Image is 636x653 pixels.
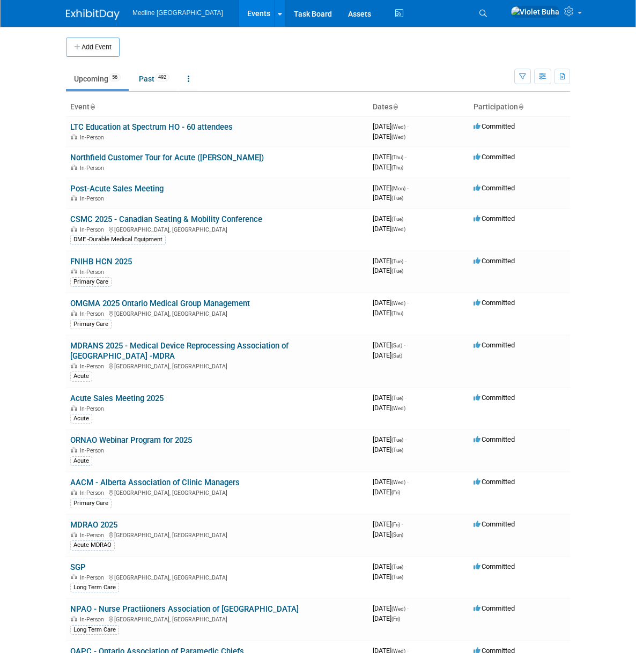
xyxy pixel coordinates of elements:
a: Sort by Start Date [393,102,398,111]
a: FNIHB HCN 2025 [70,257,132,266]
div: [GEOGRAPHIC_DATA], [GEOGRAPHIC_DATA] [70,573,364,581]
span: (Sun) [391,532,403,538]
a: NPAO - Nurse Practiioners Association of [GEOGRAPHIC_DATA] [70,604,299,614]
span: In-Person [80,195,107,202]
span: In-Person [80,574,107,581]
div: [GEOGRAPHIC_DATA], [GEOGRAPHIC_DATA] [70,361,364,370]
span: In-Person [80,447,107,454]
span: In-Person [80,310,107,317]
div: [GEOGRAPHIC_DATA], [GEOGRAPHIC_DATA] [70,530,364,539]
span: (Fri) [391,489,400,495]
span: [DATE] [373,562,406,570]
span: Committed [474,341,515,349]
span: [DATE] [373,446,403,454]
span: (Tue) [391,447,403,453]
span: Committed [474,257,515,265]
span: - [407,478,409,486]
span: [DATE] [373,132,405,140]
span: (Sat) [391,353,402,359]
img: In-Person Event [71,226,77,232]
span: (Wed) [391,226,405,232]
span: (Wed) [391,124,405,130]
div: Primary Care [70,320,112,329]
span: [DATE] [373,257,406,265]
span: [DATE] [373,530,403,538]
img: In-Person Event [71,195,77,201]
span: In-Person [80,134,107,141]
div: Long Term Care [70,625,119,635]
span: (Tue) [391,258,403,264]
span: (Sat) [391,343,402,348]
span: - [404,341,405,349]
div: Primary Care [70,277,112,287]
span: In-Person [80,226,107,233]
span: (Fri) [391,616,400,622]
span: (Tue) [391,564,403,570]
a: Sort by Participation Type [518,102,523,111]
a: ORNAO Webinar Program for 2025 [70,435,192,445]
span: Committed [474,604,515,612]
a: MDRANS 2025 - Medical Device Reprocessing Association of [GEOGRAPHIC_DATA] -MDRA [70,341,289,361]
img: In-Person Event [71,405,77,411]
span: [DATE] [373,404,405,412]
img: In-Person Event [71,269,77,274]
span: [DATE] [373,214,406,222]
a: Past492 [131,69,178,89]
span: (Fri) [391,522,400,528]
span: [DATE] [373,309,403,317]
span: (Wed) [391,300,405,306]
div: [GEOGRAPHIC_DATA], [GEOGRAPHIC_DATA] [70,614,364,623]
div: Acute MDRAO [70,540,115,550]
span: - [405,394,406,402]
a: SGP [70,562,86,572]
a: Northfield Customer Tour for Acute ([PERSON_NAME]) [70,153,264,162]
span: [DATE] [373,184,409,192]
span: (Tue) [391,437,403,443]
span: (Wed) [391,405,405,411]
img: In-Person Event [71,165,77,170]
span: Committed [474,478,515,486]
span: [DATE] [373,299,409,307]
span: [DATE] [373,163,403,171]
span: In-Person [80,616,107,623]
button: Add Event [66,38,120,57]
div: [GEOGRAPHIC_DATA], [GEOGRAPHIC_DATA] [70,225,364,233]
span: (Thu) [391,154,403,160]
th: Participation [469,98,570,116]
span: 492 [155,73,169,81]
span: Committed [474,184,515,192]
span: (Tue) [391,216,403,222]
span: (Thu) [391,310,403,316]
span: (Thu) [391,165,403,170]
img: In-Person Event [71,574,77,580]
span: (Mon) [391,185,405,191]
span: - [405,153,406,161]
span: Medline [GEOGRAPHIC_DATA] [132,9,223,17]
div: Acute [70,372,92,381]
span: [DATE] [373,351,402,359]
img: In-Person Event [71,489,77,495]
span: Committed [474,435,515,443]
span: Committed [474,520,515,528]
span: In-Person [80,532,107,539]
div: DME -Durable Medical Equipment [70,235,166,244]
div: [GEOGRAPHIC_DATA], [GEOGRAPHIC_DATA] [70,488,364,496]
span: Committed [474,299,515,307]
span: In-Person [80,405,107,412]
span: In-Person [80,489,107,496]
img: In-Person Event [71,616,77,621]
span: - [407,299,409,307]
span: (Tue) [391,268,403,274]
a: Sort by Event Name [90,102,95,111]
img: In-Person Event [71,134,77,139]
span: [DATE] [373,341,405,349]
img: In-Person Event [71,532,77,537]
img: Violet Buha [511,6,560,18]
a: Post-Acute Sales Meeting [70,184,164,194]
img: In-Person Event [71,447,77,452]
span: - [407,122,409,130]
span: (Tue) [391,195,403,201]
span: Committed [474,562,515,570]
span: [DATE] [373,122,409,130]
span: [DATE] [373,194,403,202]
